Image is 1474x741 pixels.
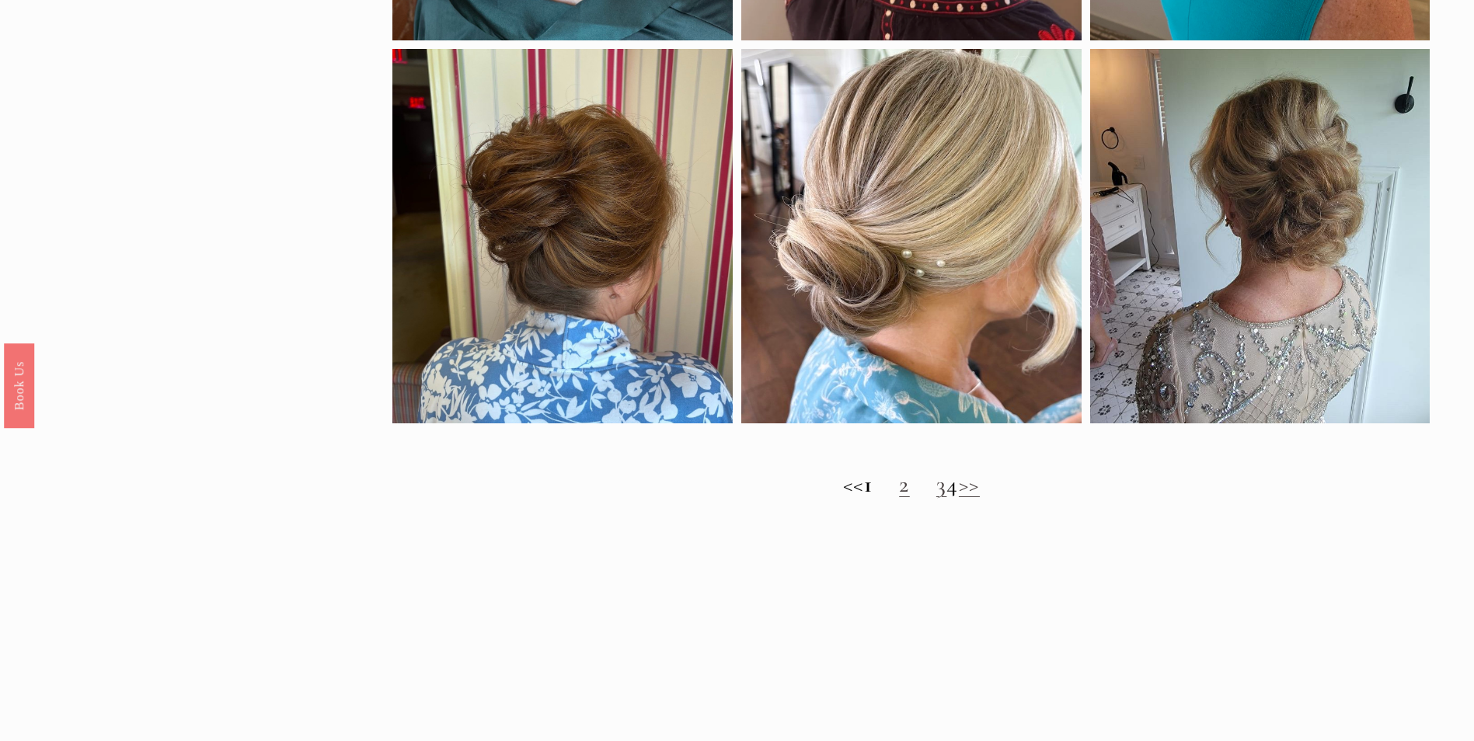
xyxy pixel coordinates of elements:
[392,471,1430,499] h2: << 4
[4,343,34,428] a: Book Us
[899,470,910,499] a: 2
[959,470,980,499] a: >>
[936,470,947,499] a: 3
[864,470,873,499] strong: 1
